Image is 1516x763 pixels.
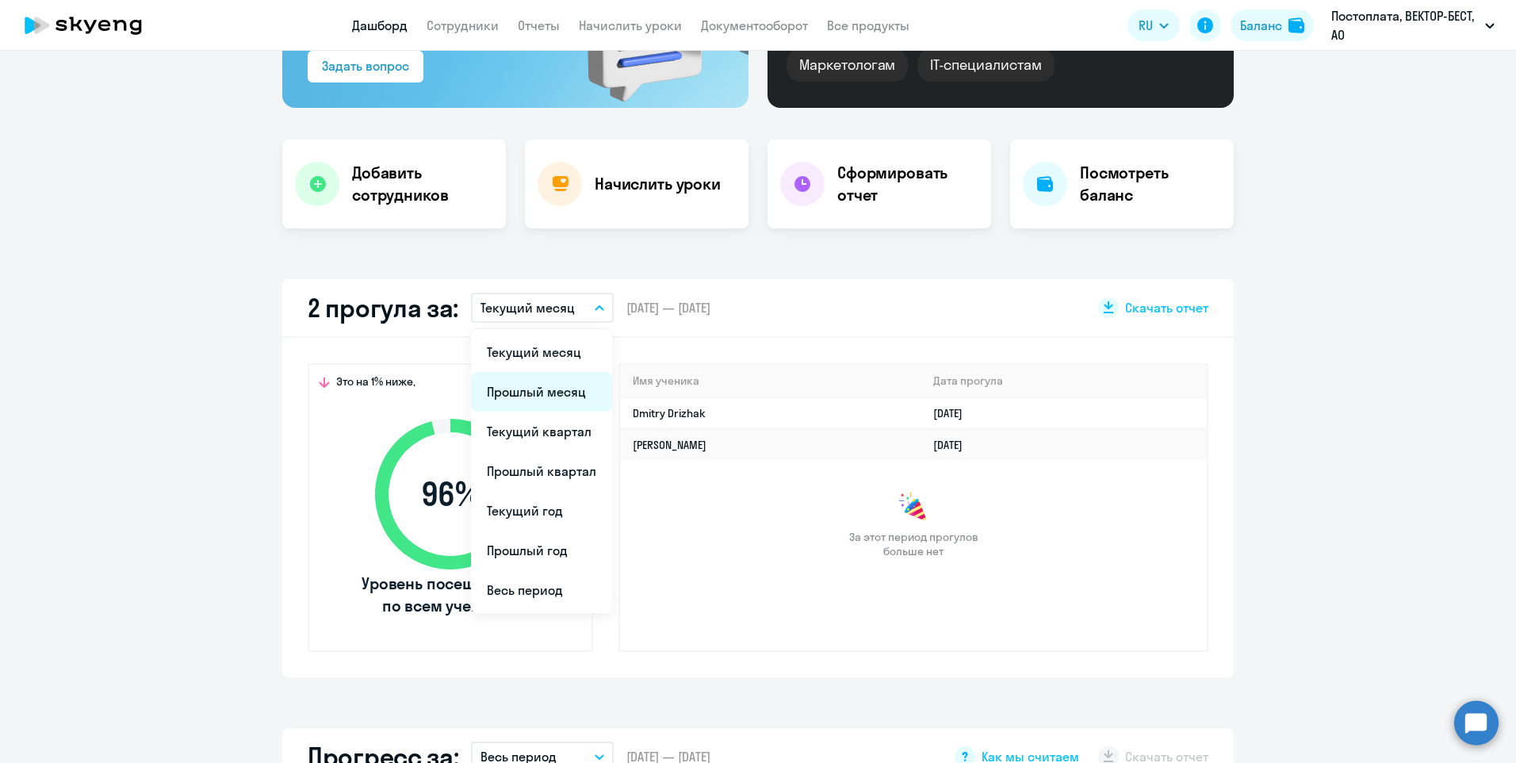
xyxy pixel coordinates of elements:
span: 96 % [359,475,542,513]
a: [DATE] [933,438,975,452]
div: Маркетологам [787,48,908,82]
h2: 2 прогула за: [308,292,458,324]
span: [DATE] — [DATE] [626,299,710,316]
p: Текущий месяц [480,298,575,317]
a: Дашборд [352,17,408,33]
button: Текущий месяц [471,293,614,323]
span: RU [1139,16,1153,35]
button: RU [1127,10,1180,41]
th: Имя ученика [620,365,921,397]
h4: Добавить сотрудников [352,162,493,206]
img: congrats [898,492,929,523]
span: За этот период прогулов больше нет [847,530,980,558]
span: Скачать отчет [1125,299,1208,316]
a: Отчеты [518,17,560,33]
h4: Начислить уроки [595,173,721,195]
a: [PERSON_NAME] [633,438,706,452]
a: Dmitry Drizhak [633,406,706,420]
a: Сотрудники [427,17,499,33]
th: Дата прогула [921,365,1207,397]
span: Уровень посещаемости по всем ученикам [359,573,542,617]
div: Баланс [1240,16,1282,35]
button: Балансbalance [1231,10,1314,41]
h4: Посмотреть баланс [1080,162,1221,206]
a: Начислить уроки [579,17,682,33]
span: Это на 1% ниже, [336,374,415,393]
p: Постоплата, ВЕКТОР-БЕСТ, АО [1331,6,1479,44]
h4: Сформировать отчет [837,162,978,206]
a: Все продукты [827,17,909,33]
div: Задать вопрос [322,56,409,75]
button: Задать вопрос [308,51,423,82]
a: Документооборот [701,17,808,33]
div: IT-специалистам [917,48,1054,82]
button: Постоплата, ВЕКТОР-БЕСТ, АО [1323,6,1503,44]
img: balance [1288,17,1304,33]
ul: RU [471,329,612,613]
a: [DATE] [933,406,975,420]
